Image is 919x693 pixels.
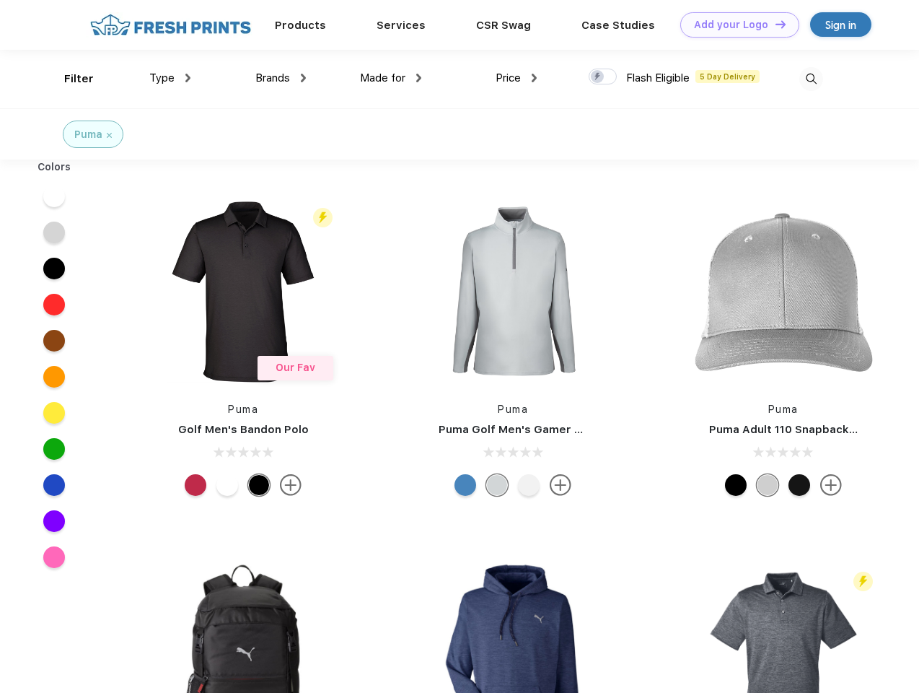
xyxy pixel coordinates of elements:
[248,474,270,496] div: Puma Black
[757,474,778,496] div: Quarry Brt Whit
[725,474,747,496] div: Pma Blk Pma Blk
[518,474,540,496] div: Bright White
[788,474,810,496] div: Pma Blk with Pma Blk
[74,127,102,142] div: Puma
[825,17,856,33] div: Sign in
[486,474,508,496] div: High Rise
[775,20,786,28] img: DT
[626,71,690,84] span: Flash Eligible
[496,71,521,84] span: Price
[476,19,531,32] a: CSR Swag
[687,196,879,388] img: func=resize&h=266
[107,133,112,138] img: filter_cancel.svg
[275,19,326,32] a: Products
[454,474,476,496] div: Bright Cobalt
[149,71,175,84] span: Type
[853,572,873,591] img: flash_active_toggle.svg
[280,474,302,496] img: more.svg
[550,474,571,496] img: more.svg
[695,70,760,83] span: 5 Day Delivery
[768,404,799,415] a: Puma
[694,19,768,31] div: Add your Logo
[498,404,528,415] a: Puma
[185,74,190,82] img: dropdown.png
[377,19,426,32] a: Services
[313,208,333,227] img: flash_active_toggle.svg
[417,196,609,388] img: func=resize&h=266
[147,196,339,388] img: func=resize&h=266
[439,423,667,436] a: Puma Golf Men's Gamer Golf Quarter-Zip
[255,71,290,84] span: Brands
[86,12,255,38] img: fo%20logo%202.webp
[27,160,82,175] div: Colors
[185,474,206,496] div: Ski Patrol
[301,74,306,82] img: dropdown.png
[810,12,871,37] a: Sign in
[178,423,309,436] a: Golf Men's Bandon Polo
[532,74,537,82] img: dropdown.png
[64,71,94,87] div: Filter
[216,474,238,496] div: Bright White
[276,362,315,373] span: Our Fav
[360,71,405,84] span: Made for
[820,474,842,496] img: more.svg
[228,404,258,415] a: Puma
[799,67,823,91] img: desktop_search.svg
[416,74,421,82] img: dropdown.png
